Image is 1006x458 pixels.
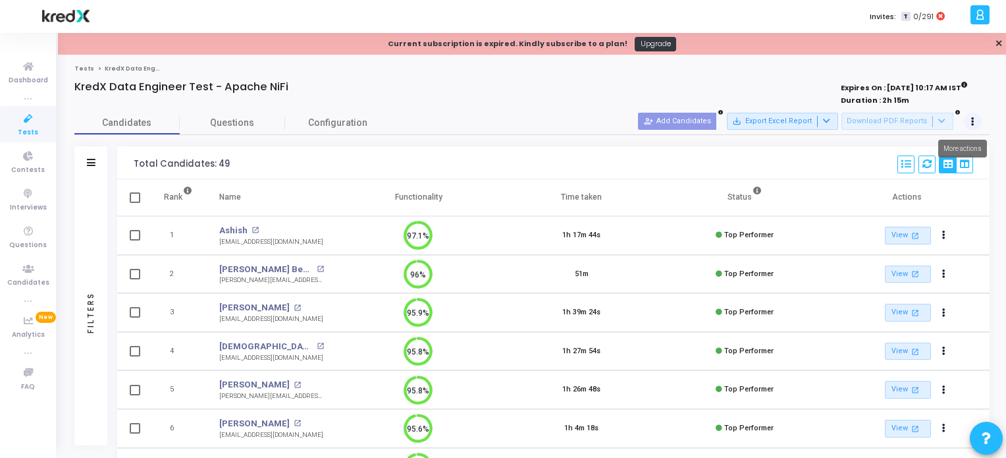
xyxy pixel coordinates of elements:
button: Actions [935,227,953,245]
th: Functionality [337,179,500,216]
div: 1h 27m 54s [562,346,600,357]
td: 1 [150,216,206,255]
td: 4 [150,332,206,371]
mat-icon: save_alt [732,117,741,126]
a: View [885,266,931,283]
span: Configuration [308,116,367,130]
mat-icon: open_in_new [910,384,921,395]
strong: Duration : 2h 15m [841,95,909,105]
mat-icon: open_in_new [910,423,921,434]
mat-icon: open_in_new [910,346,921,357]
div: [EMAIL_ADDRESS][DOMAIN_NAME] [219,314,323,324]
a: Ashish [219,224,248,237]
a: Tests [74,65,94,72]
button: Actions [935,381,953,399]
label: Invites: [870,11,896,22]
a: [PERSON_NAME] [219,417,290,430]
span: Top Performer [724,231,774,239]
a: View [885,381,931,399]
span: T [901,12,910,22]
div: [EMAIL_ADDRESS][DOMAIN_NAME] [219,430,323,440]
td: 2 [150,255,206,294]
a: [PERSON_NAME] [219,301,290,314]
mat-icon: person_add_alt [644,117,653,126]
div: Filters [85,240,97,385]
button: Actions [935,265,953,283]
mat-icon: open_in_new [910,268,921,279]
mat-icon: open_in_new [294,420,301,427]
span: Top Performer [724,270,774,278]
td: 5 [150,370,206,409]
mat-icon: open_in_new [251,227,259,234]
button: Actions [935,304,953,322]
div: Total Candidates: 49 [134,159,230,169]
div: 1h 26m 48s [562,384,600,395]
div: [PERSON_NAME][EMAIL_ADDRESS][DOMAIN_NAME] [219,275,324,285]
mat-icon: open_in_new [317,343,324,350]
td: 3 [150,293,206,332]
button: Add Candidates [638,113,716,130]
th: Actions [826,179,990,216]
img: logo [42,3,89,30]
button: Actions [935,420,953,438]
div: [EMAIL_ADDRESS][DOMAIN_NAME] [219,237,323,247]
th: Rank [150,179,206,216]
span: Tests [18,127,38,138]
span: KredX Data Engineer Test - Apache NiFi [105,65,236,72]
span: Analytics [12,329,45,341]
nav: breadcrumb [74,65,990,73]
div: Time taken [561,190,602,204]
span: Interviews [10,202,47,214]
mat-icon: open_in_new [910,307,921,318]
div: More actions [938,140,987,157]
span: Questions [9,240,47,251]
strong: Expires On : [DATE] 10:17 AM IST [841,79,968,94]
span: Top Performer [724,308,774,316]
button: Actions [935,342,953,360]
div: [EMAIL_ADDRESS][DOMAIN_NAME] [219,353,324,363]
div: 1h 4m 18s [564,423,598,434]
mat-icon: open_in_new [294,304,301,312]
button: Export Excel Report [727,113,838,130]
mat-icon: open_in_new [910,230,921,241]
span: Candidates [7,277,49,289]
div: 51m [575,269,589,280]
span: Top Performer [724,385,774,393]
a: [DEMOGRAPHIC_DATA][PERSON_NAME] [219,340,313,353]
span: 0/291 [913,11,934,22]
div: 1h 17m 44s [562,230,600,241]
a: View [885,420,931,438]
a: [PERSON_NAME] [219,378,290,391]
div: Current subscription is expired. Kindly subscribe to a plan! [388,38,627,49]
h4: KredX Data Engineer Test - Apache NiFi [74,80,288,94]
a: View [885,304,931,322]
span: FAQ [21,382,35,393]
span: Dashboard [9,75,48,86]
a: View [885,227,931,244]
a: View [885,343,931,360]
span: Candidates [74,116,180,130]
button: Download PDF Reports [841,113,953,130]
div: Name [219,190,241,204]
div: [PERSON_NAME][EMAIL_ADDRESS][DOMAIN_NAME] [219,391,324,401]
span: New [36,312,56,323]
a: ✕ [995,37,1003,51]
mat-icon: open_in_new [294,382,301,389]
span: Questions [180,116,285,130]
td: 6 [150,409,206,448]
div: 1h 39m 24s [562,307,600,318]
span: Contests [11,165,45,176]
a: [PERSON_NAME] Behera [219,263,313,276]
a: Upgrade [635,37,676,51]
span: Top Performer [724,347,774,355]
mat-icon: open_in_new [317,266,324,273]
th: Status [663,179,826,216]
span: Top Performer [724,424,774,432]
